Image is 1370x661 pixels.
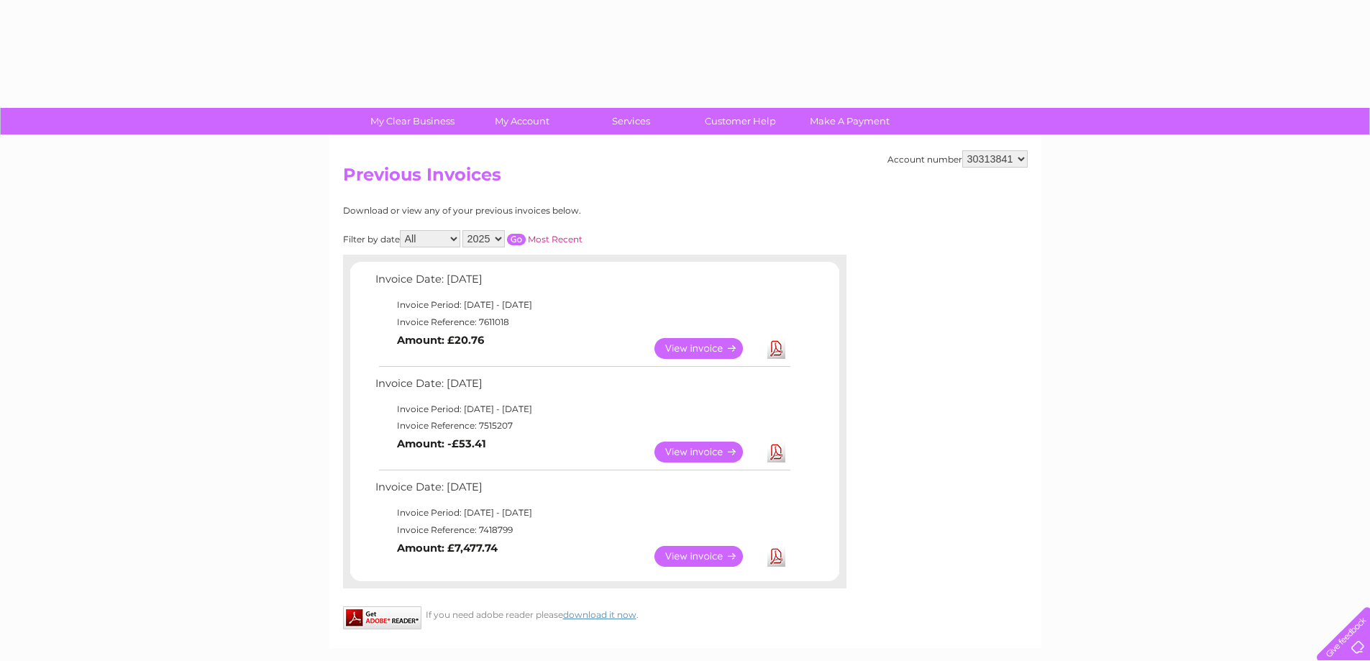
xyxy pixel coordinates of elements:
a: View [654,338,760,359]
td: Invoice Date: [DATE] [372,270,793,296]
b: Amount: -£53.41 [397,437,486,450]
td: Invoice Period: [DATE] - [DATE] [372,504,793,521]
h2: Previous Invoices [343,165,1028,192]
a: Download [767,546,785,567]
td: Invoice Period: [DATE] - [DATE] [372,296,793,314]
a: download it now [563,609,636,620]
a: My Clear Business [353,108,472,135]
a: My Account [462,108,581,135]
div: Account number [887,150,1028,168]
div: Download or view any of your previous invoices below. [343,206,721,216]
a: Customer Help [681,108,800,135]
a: View [654,546,760,567]
td: Invoice Date: [DATE] [372,478,793,504]
a: Download [767,442,785,462]
b: Amount: £20.76 [397,334,484,347]
a: View [654,442,760,462]
a: Download [767,338,785,359]
td: Invoice Reference: 7611018 [372,314,793,331]
b: Amount: £7,477.74 [397,542,498,555]
div: If you need adobe reader please . [343,606,846,620]
td: Invoice Reference: 7515207 [372,417,793,434]
a: Services [572,108,690,135]
td: Invoice Reference: 7418799 [372,521,793,539]
td: Invoice Date: [DATE] [372,374,793,401]
td: Invoice Period: [DATE] - [DATE] [372,401,793,418]
div: Filter by date [343,230,721,247]
a: Make A Payment [790,108,909,135]
a: Most Recent [528,234,583,245]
